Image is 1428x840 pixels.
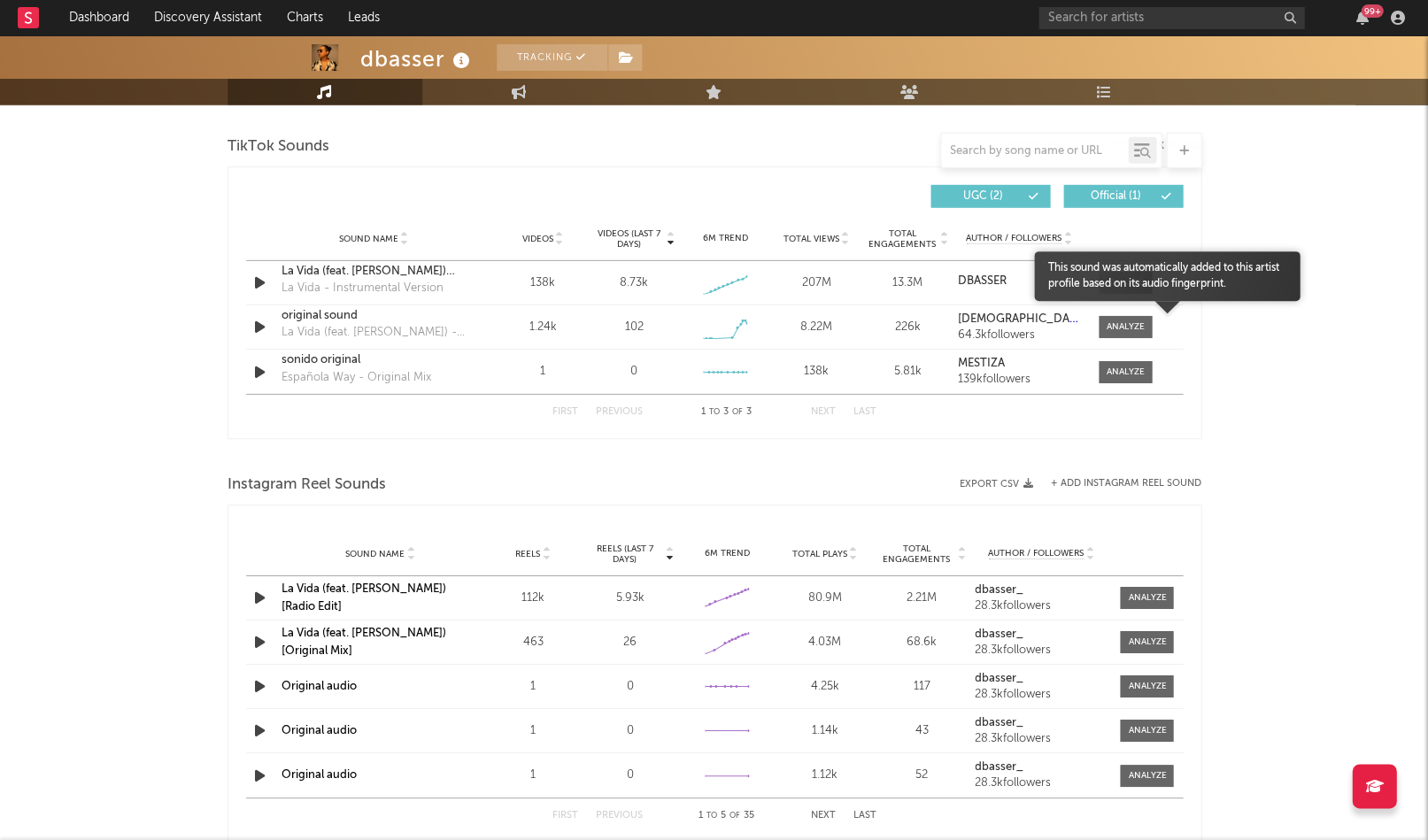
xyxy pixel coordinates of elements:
div: 463 [489,634,577,651]
div: La Vida (feat. [PERSON_NAME]) - Original Mix [282,324,467,342]
button: Tracking [497,44,607,71]
span: Total Engagements [877,543,955,565]
div: 0 [630,363,637,381]
span: Official ( 1 ) [1075,191,1156,202]
div: 1 [502,363,584,381]
span: Author / Followers [988,548,1084,559]
div: 5.81k [866,363,948,381]
div: 99 + [1361,4,1383,18]
span: to [709,408,720,416]
div: 1 [489,722,577,740]
div: + Add Instagram Reel Sound [1033,479,1201,489]
a: dbasser_ [975,673,1108,685]
div: 1.14k [780,722,868,740]
span: Videos [522,234,553,244]
span: This sound was automatically added to this artist profile based on its audio fingerprint. [1034,260,1300,292]
div: 68.6k [877,634,966,651]
button: Export CSV [960,479,1033,489]
button: First [552,811,578,821]
strong: dbasser_ [975,761,1023,773]
div: 138k [775,363,857,381]
div: 138k [502,274,584,292]
div: 8.22M [775,319,857,336]
div: 1.24k [502,319,584,336]
div: 1.12k [780,767,868,784]
a: La Vida (feat. [PERSON_NAME]) [Original Mix] [282,628,446,657]
div: 0 [586,767,675,784]
div: 207M [775,274,857,292]
div: 112k [489,590,577,607]
a: Original audio [282,769,357,781]
div: 1 5 35 [678,805,776,827]
div: 102 [624,319,643,336]
input: Search for artists [1038,7,1304,29]
span: Instagram Reel Sounds [228,474,386,496]
button: Previous [596,811,643,821]
div: 0 [586,722,675,740]
div: 80.9M [780,590,868,607]
div: 13.3M [866,274,948,292]
div: original sound [282,307,467,325]
div: 28.3k followers [975,733,1108,745]
button: Next [811,811,836,821]
span: of [732,408,743,416]
strong: dbasser_ [975,717,1023,728]
button: Previous [596,407,643,417]
button: + Add Instagram Reel Sound [1051,479,1201,489]
button: Last [853,407,876,417]
a: MËSTIZA [957,358,1080,370]
button: Next [811,407,836,417]
div: 0 [586,678,675,696]
div: 226k [866,319,948,336]
a: La Vida (feat. [PERSON_NAME]) [Radio Edit] [282,583,446,613]
button: UGC(2) [930,185,1050,208]
a: Original audio [282,725,357,736]
button: 99+ [1355,11,1368,25]
a: dbasser_ [975,628,1108,641]
span: of [729,812,740,820]
div: 117 [877,678,966,696]
a: sonido original [282,351,467,369]
div: 52 [877,767,966,784]
a: DBASSER [957,275,1080,288]
a: [DEMOGRAPHIC_DATA] Oficial [957,313,1080,326]
div: 8.73k [620,274,648,292]
div: Española Way - Original Mix [282,369,431,387]
div: 43 [877,722,966,740]
span: to [706,812,717,820]
div: 6M Trend [683,232,766,245]
div: 5.93k [586,590,675,607]
div: La Vida - Instrumental Version [282,280,444,297]
span: Total Engagements [866,228,938,250]
span: UGC ( 2 ) [942,191,1023,202]
strong: [DEMOGRAPHIC_DATA] Oficial [957,313,1123,325]
button: Official(1) [1063,185,1183,208]
div: 26 [586,634,675,651]
span: Videos (last 7 days) [592,228,664,250]
div: 64.3k followers [957,329,1080,342]
a: La Vida (feat. [PERSON_NAME]) [Radio Edit] [282,263,467,281]
div: 28.3k followers [975,777,1108,790]
span: Sound Name [339,234,398,244]
strong: dbasser_ [975,584,1023,596]
strong: DBASSER [957,275,1006,287]
a: dbasser_ [975,761,1108,774]
span: Total Plays [791,549,846,559]
a: Original audio [282,681,357,692]
strong: MËSTIZA [957,358,1004,369]
div: 1 [489,678,577,696]
div: dbasser [360,44,475,73]
span: Sound Name [345,549,405,559]
div: 2.21M [877,590,966,607]
span: Reels [515,549,540,559]
div: 28.3k followers [975,600,1108,613]
input: Search by song name or URL [941,144,1128,158]
div: 1 [489,767,577,784]
div: 4.25k [780,678,868,696]
div: 28.3k followers [975,689,1108,701]
button: First [552,407,578,417]
div: 28.3k followers [975,644,1108,657]
strong: dbasser_ [975,628,1023,640]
